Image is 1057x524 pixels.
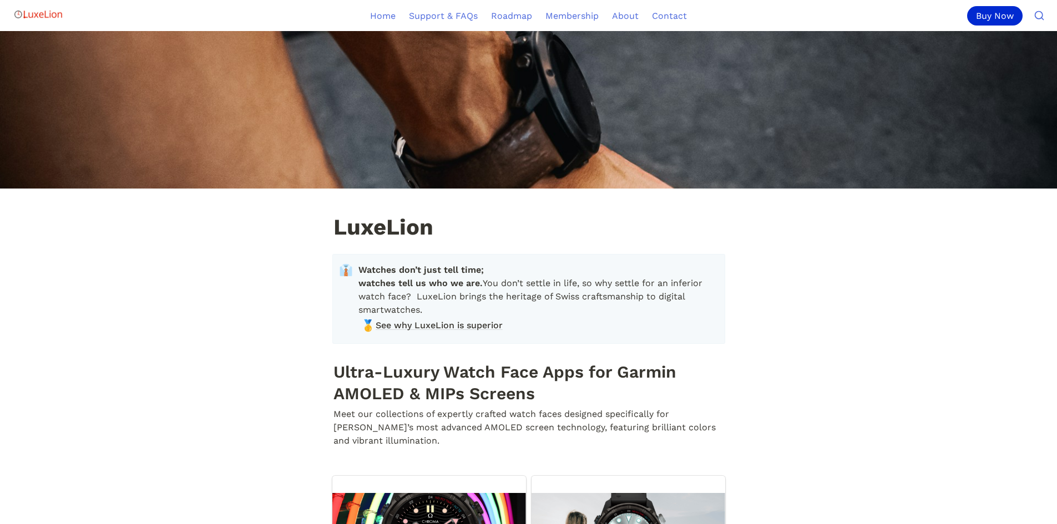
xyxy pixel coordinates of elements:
[361,319,372,330] span: 🥇
[376,319,503,332] span: See why LuxeLion is superior
[358,264,487,288] strong: Watches don’t just tell time; watches tell us who we are.
[332,359,725,406] h1: Ultra-Luxury Watch Face Apps for Garmin AMOLED & MIPs Screens
[358,317,716,334] a: 🥇See why LuxeLion is superior
[13,3,63,26] img: Logo
[358,263,716,317] span: You don’t settle in life, so why settle for an inferior watch face? LuxeLion brings the heritage ...
[967,6,1023,26] div: Buy Now
[332,406,725,449] p: Meet our collections of expertly crafted watch faces designed specifically for [PERSON_NAME]’s mo...
[339,263,353,277] span: 👔
[332,215,725,242] h1: LuxeLion
[967,6,1027,26] a: Buy Now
